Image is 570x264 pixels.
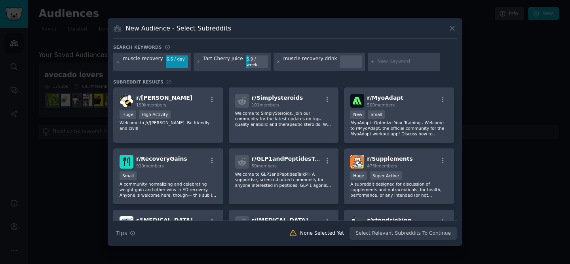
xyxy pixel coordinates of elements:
h3: New Audience - Select Subreddits [126,24,231,32]
img: Supplements [350,155,364,169]
span: r/ GLP1andPeptidesTalkPH [252,156,332,162]
div: Huge [120,110,136,119]
span: r/ [PERSON_NAME] [136,95,192,101]
span: r/ RecoveryGains [136,156,187,162]
p: A subreddit designed for discussion of supplements and nutraceuticals; for health, performance, o... [350,181,448,198]
span: r/ Supplements [367,156,413,162]
span: r/ MyoAdapt [367,95,403,101]
div: 6.6 / day [166,55,188,63]
div: muscle recovery drink [283,55,337,68]
input: New Keyword [377,58,437,65]
span: 500 members [367,103,395,107]
span: r/ [MEDICAL_DATA] [252,217,308,223]
span: r/ Simplysteroids [252,95,303,101]
div: Tart Cherry Juice [203,55,243,68]
div: muscle recovery [123,55,163,68]
img: insomnia [120,216,133,230]
span: 910 members [136,163,164,168]
p: Welcome to GLP1andPeptidesTalkPH A supportive, science-backed community for anyone interested in ... [235,171,332,188]
div: Super Active [370,171,402,180]
div: New [350,110,365,119]
div: None Selected Yet [300,230,344,237]
span: 101 members [252,103,279,107]
span: 475k members [367,163,397,168]
div: High Activity [139,110,171,119]
span: Subreddit Results [113,79,163,85]
img: stopdrinking [350,216,364,230]
img: mead [120,94,133,108]
span: 199k members [136,103,166,107]
div: Small [120,171,137,180]
span: Tips [116,229,127,237]
div: Huge [350,171,367,180]
p: A community normalizing and celebrating weight gain and other wins in ED recovery. Anyone is welc... [120,181,217,198]
p: MyoAdapt: Optimize Your Training - Welcome to r/MyoAdapt, the official community for the MyoAdapt... [350,120,448,137]
p: Welcome to /r/[PERSON_NAME]. Be friendly and civil! [120,120,217,131]
img: RecoveryGains [120,155,133,169]
div: 5.9 / week [246,55,268,68]
h3: Search keywords [113,44,162,50]
span: r/ [MEDICAL_DATA] [136,217,193,223]
span: 29 [166,80,172,84]
img: MyoAdapt [350,94,364,108]
span: r/ stopdrinking [367,217,412,223]
div: Small [368,110,385,119]
p: Welcome to SimplySteroids. Join our community for the latest updates on top-quality anabolic and ... [235,110,332,127]
button: Tips [113,226,138,240]
span: 50 members [252,163,277,168]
